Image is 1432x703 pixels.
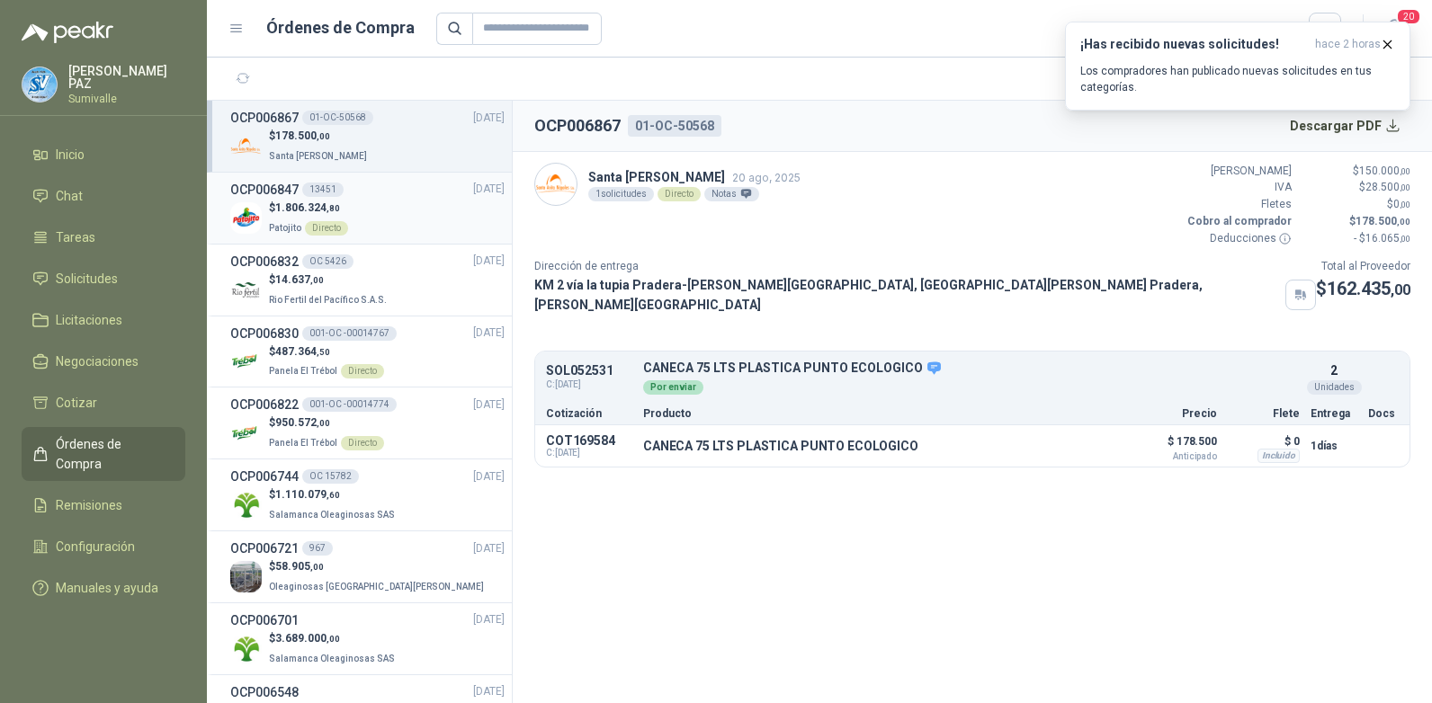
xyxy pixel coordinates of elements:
span: [DATE] [473,540,505,557]
span: Órdenes de Compra [56,434,168,474]
span: Tareas [56,227,95,247]
div: Directo [341,364,384,378]
span: Negociaciones [56,351,139,371]
img: Company Logo [230,130,262,162]
div: 001-OC -00014774 [302,397,397,412]
p: CANECA 75 LTS PLASTICA PUNTO ECOLOGICO [643,360,1300,377]
p: $ [269,128,371,145]
div: OC 5426 [302,254,354,269]
span: 28.500 [1365,181,1410,193]
a: Órdenes de Compra [22,427,185,481]
p: $ [1302,163,1410,180]
button: Descargar PDF [1280,108,1411,144]
img: Company Logo [230,345,262,377]
span: Manuales y ayuda [56,578,158,598]
a: OCP006822001-OC -00014774[DATE] Company Logo$950.572,00Panela El TrébolDirecto [230,395,505,451]
p: [PERSON_NAME] PAZ [68,65,185,90]
span: 487.364 [275,345,330,358]
p: $ [1316,275,1410,303]
span: 950.572 [275,416,330,429]
span: 1.806.324 [275,201,340,214]
span: 162.435 [1327,278,1410,299]
div: Directo [341,436,384,450]
p: Deducciones [1184,230,1292,247]
h3: OCP006701 [230,610,299,630]
span: [DATE] [473,181,505,198]
span: 3.689.000 [275,632,340,645]
span: ,00 [1400,234,1410,244]
span: ,00 [327,634,340,644]
p: Sumivalle [68,93,185,104]
button: 20 [1378,13,1410,45]
span: 0 [1393,198,1410,210]
p: $ [269,200,348,217]
span: [DATE] [473,253,505,270]
span: Patojito [269,223,301,233]
h3: OCP006744 [230,467,299,486]
span: Solicitudes [56,269,118,289]
img: Company Logo [230,561,262,592]
div: Incluido [1257,449,1300,463]
div: Unidades [1307,380,1362,395]
span: 20 [1396,8,1421,25]
div: 13451 [302,182,344,197]
a: OCP006830001-OC -00014767[DATE] Company Logo$487.364,50Panela El TrébolDirecto [230,324,505,380]
p: CANECA 75 LTS PLASTICA PUNTO ECOLOGICO [643,439,918,453]
p: $ 0 [1228,431,1300,452]
a: OCP006701[DATE] Company Logo$3.689.000,00Salamanca Oleaginosas SAS [230,610,505,667]
span: ,50 [317,347,330,357]
a: OCP006744OC 15782[DATE] Company Logo$1.110.079,60Salamanca Oleaginosas SAS [230,467,505,523]
p: $ [269,558,488,575]
span: C: [DATE] [546,448,632,458]
p: $ [269,343,384,360]
p: 2 [1330,360,1338,380]
span: 14.637 [275,273,324,286]
img: Company Logo [22,67,57,102]
a: Inicio [22,138,185,172]
span: Anticipado [1127,452,1217,461]
p: - $ [1302,230,1410,247]
span: Santa [PERSON_NAME] [269,151,367,161]
p: Santa [PERSON_NAME] [588,167,801,187]
a: Remisiones [22,488,185,522]
span: 1.110.079 [275,488,340,501]
span: C: [DATE] [546,378,632,392]
p: Entrega [1311,408,1357,419]
p: $ 178.500 [1127,431,1217,461]
span: Configuración [56,537,135,556]
p: $ [1302,213,1410,230]
img: Company Logo [230,274,262,306]
a: OCP00684713451[DATE] Company Logo$1.806.324,80PatojitoDirecto [230,180,505,236]
a: Licitaciones [22,303,185,337]
p: COT169584 [546,433,632,448]
div: OC 15782 [302,469,359,484]
span: Oleaginosas [GEOGRAPHIC_DATA][PERSON_NAME] [269,582,484,592]
img: Company Logo [230,489,262,521]
img: Company Logo [535,164,577,205]
p: Cobro al comprador [1184,213,1292,230]
div: Notas [704,187,759,201]
a: Chat [22,179,185,213]
p: Producto [643,408,1116,419]
a: OCP00686701-OC-50568[DATE] Company Logo$178.500,00Santa [PERSON_NAME] [230,108,505,165]
h1: Órdenes de Compra [266,15,415,40]
h3: OCP006721 [230,538,299,558]
p: Flete [1228,408,1300,419]
a: Solicitudes [22,262,185,296]
span: [DATE] [473,110,505,127]
span: ,00 [1391,281,1410,298]
span: ,80 [327,203,340,213]
span: ,00 [317,131,330,141]
button: ¡Has recibido nuevas solicitudes!hace 2 horas Los compradores han publicado nuevas solicitudes en... [1065,22,1410,111]
span: Salamanca Oleaginosas SAS [269,654,395,663]
span: ,60 [327,490,340,500]
span: Licitaciones [56,310,122,330]
span: ,00 [310,275,324,285]
div: Directo [305,221,348,236]
span: Panela El Trébol [269,366,337,376]
p: Precio [1127,408,1217,419]
div: Por enviar [643,380,703,395]
img: Company Logo [230,417,262,449]
span: [DATE] [473,396,505,414]
h3: OCP006830 [230,324,299,343]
